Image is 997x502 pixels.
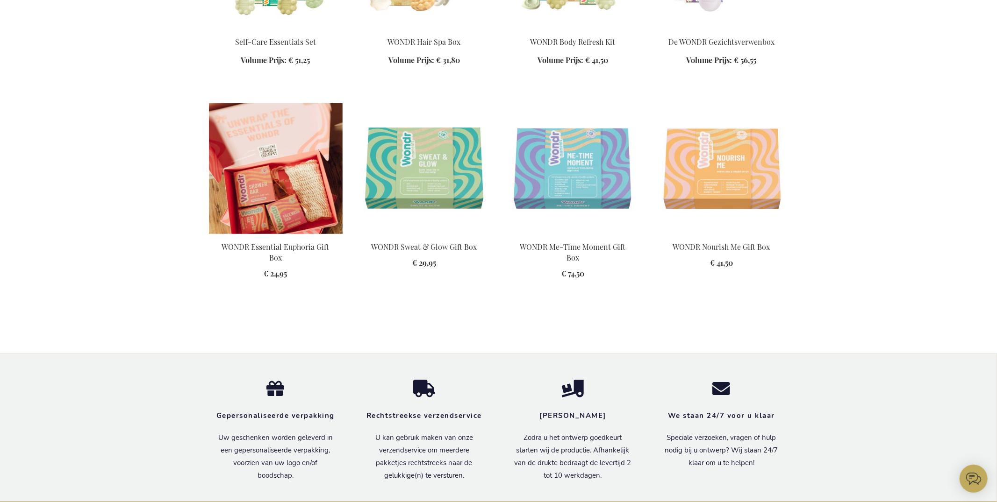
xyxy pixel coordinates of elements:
span: € 41,50 [585,55,608,65]
strong: Gepersonaliseerde verpakking [216,411,335,420]
a: De WONDR Gezichtsverwenbox [668,37,775,47]
img: WONDR Me-Time Moment Gift Box [506,103,640,234]
a: WONDR Me-Time Moment Gift Box [506,230,640,239]
span: € 31,80 [436,55,460,65]
img: WONDR Sweat & Glow Gift Box [358,103,491,234]
span: € 41,50 [710,258,733,268]
a: Volume Prijs: € 31,80 [388,55,460,66]
a: Volume Prijs: € 41,50 [538,55,608,66]
span: € 56,55 [734,55,757,65]
a: WONDR Hair Spa Box [388,37,461,47]
a: WONDR Sweat & Glow Gift Box [358,230,491,239]
a: WONDR Nourish Me Gift Box [673,242,770,252]
strong: Rechtstreekse verzendservice [366,411,482,420]
strong: [PERSON_NAME] [539,411,606,420]
img: WONDR Essential Euphoria Gift Box [209,103,343,234]
span: Volume Prijs: [538,55,583,65]
p: U kan gebruik maken van onze verzendservice om meerdere pakketjes rechtstreeks naar de gelukkige(... [364,431,485,482]
span: € 51,25 [289,55,310,65]
a: Volume Prijs: € 51,25 [241,55,310,66]
p: Speciale verzoeken, vragen of hulp nodig bij u ontwerp? Wij staan 24/7 klaar om u te helpen! [661,431,782,469]
a: The WONDR Hair Spa Box [358,25,491,34]
span: Volume Prijs: [687,55,732,65]
img: WONDR Nourish Me Gift Box [655,103,789,234]
span: € 74,50 [561,269,584,278]
a: The WONDR Facial Treat Box [655,25,789,34]
span: Volume Prijs: [388,55,434,65]
a: WONDR Body Refresh Kit [506,25,640,34]
span: Volume Prijs: [241,55,287,65]
a: WONDR Nourish Me Gift Box [655,230,789,239]
a: WONDR Body Refresh Kit [531,37,616,47]
a: WONDR Sweat & Glow Gift Box [372,242,477,252]
a: WONDR Me-Time Moment Gift Box [520,242,626,262]
p: Zodra u het ontwerp goedkeurt starten wij de productie. Afhankelijk van de drukte bedraagt de lev... [513,431,633,482]
a: Self-Care Essentials Set [235,37,316,47]
a: The Self-Care Essentials Set [209,25,343,34]
span: € 29,95 [412,258,436,268]
iframe: belco-activator-frame [960,465,988,493]
strong: We staan 24/7 voor u klaar [668,411,775,420]
p: Uw geschenken worden geleverd in een gepersonaliseerde verpakking, voorzien van uw logo en/of boo... [215,431,336,482]
a: Volume Prijs: € 56,55 [687,55,757,66]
